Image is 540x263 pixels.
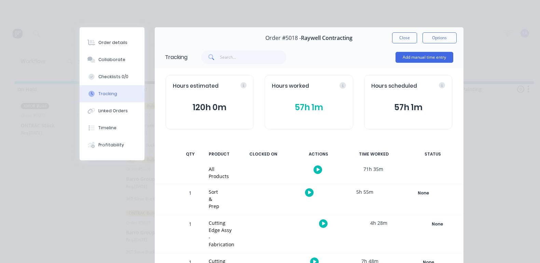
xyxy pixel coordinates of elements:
[348,161,399,177] div: 71h 35m
[80,85,144,102] button: Tracking
[371,82,417,90] span: Hours scheduled
[339,184,390,200] div: 5h 55m
[301,35,352,41] span: Raywell Contracting
[80,68,144,85] button: Checklists 0/0
[180,147,200,161] div: QTY
[272,101,346,114] button: 57h 1m
[98,125,116,131] div: Timeline
[392,32,417,43] button: Close
[98,108,128,114] div: Linked Orders
[517,240,533,256] iframe: Intercom live chat
[404,147,462,161] div: STATUS
[173,82,219,90] span: Hours estimated
[165,53,188,61] div: Tracking
[205,147,234,161] div: PRODUCT
[423,32,457,43] button: Options
[238,147,289,161] div: CLOCKED ON
[98,142,124,148] div: Profitability
[98,74,128,80] div: Checklists 0/0
[180,216,200,253] div: 1
[80,119,144,136] button: Timeline
[399,188,448,198] button: None
[209,219,234,248] div: Cutting Edge Assy - Fabrication
[209,165,229,180] div: All Products
[80,102,144,119] button: Linked Orders
[98,57,125,63] div: Collaborate
[220,50,287,64] input: Search...
[399,189,448,198] div: None
[348,147,400,161] div: TIME WORKED
[209,188,220,210] div: Sort & Prep
[413,219,462,229] button: None
[272,82,309,90] span: Hours worked
[265,35,301,41] span: Order #5018 -
[371,101,445,114] button: 57h 1m
[396,52,453,63] button: Add manual time entry
[180,185,200,215] div: 1
[80,34,144,51] button: Order details
[413,220,462,229] div: None
[293,147,344,161] div: ACTIONS
[80,51,144,68] button: Collaborate
[173,101,247,114] button: 120h 0m
[98,40,127,46] div: Order details
[353,215,404,231] div: 4h 28m
[80,136,144,154] button: Profitability
[98,91,117,97] div: Tracking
